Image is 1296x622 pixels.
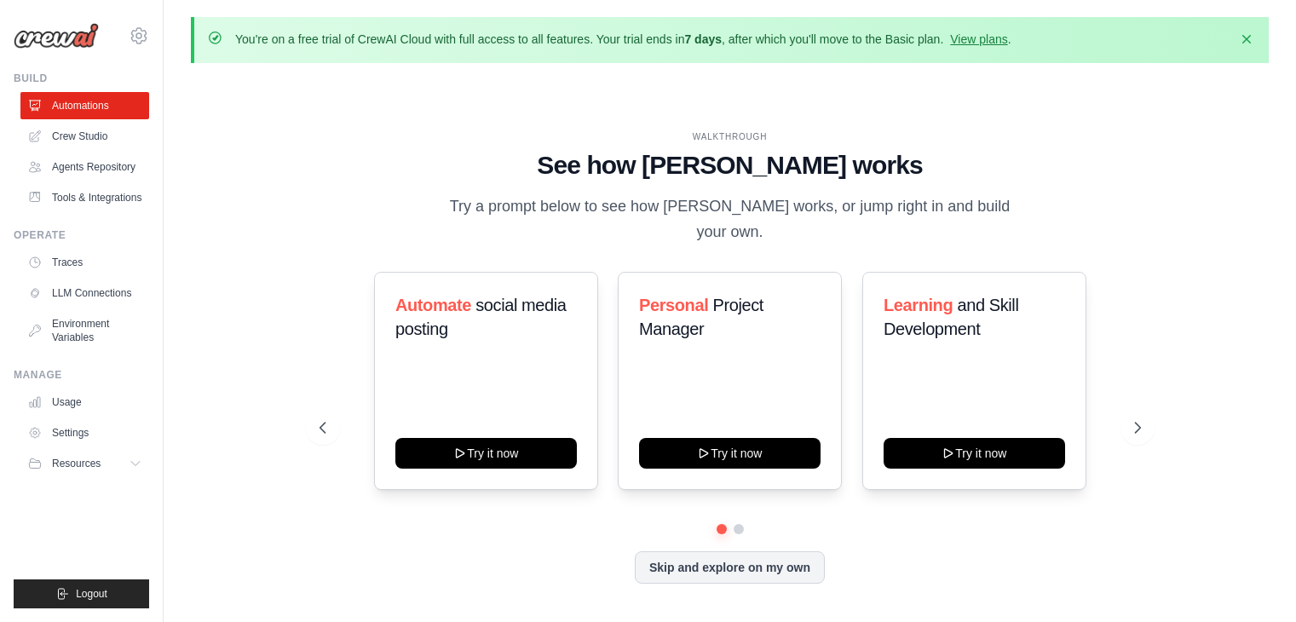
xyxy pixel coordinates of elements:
p: You're on a free trial of CrewAI Cloud with full access to all features. Your trial ends in , aft... [235,31,1011,48]
a: LLM Connections [20,279,149,307]
a: View plans [950,32,1007,46]
span: Personal [639,296,708,314]
a: Tools & Integrations [20,184,149,211]
a: Environment Variables [20,310,149,351]
span: Project Manager [639,296,763,338]
a: Automations [20,92,149,119]
h1: See how [PERSON_NAME] works [320,150,1141,181]
a: Agents Repository [20,153,149,181]
span: social media posting [395,296,567,338]
img: Logo [14,23,99,49]
button: Skip and explore on my own [635,551,825,584]
span: and Skill Development [884,296,1018,338]
div: Build [14,72,149,85]
span: Automate [395,296,471,314]
a: Usage [20,389,149,416]
a: Traces [20,249,149,276]
div: Operate [14,228,149,242]
div: WALKTHROUGH [320,130,1141,143]
button: Try it now [639,438,821,469]
span: Resources [52,457,101,470]
p: Try a prompt below to see how [PERSON_NAME] works, or jump right in and build your own. [444,194,1017,245]
div: Manage [14,368,149,382]
button: Try it now [884,438,1065,469]
a: Settings [20,419,149,446]
span: Logout [76,587,107,601]
span: Learning [884,296,953,314]
a: Crew Studio [20,123,149,150]
button: Try it now [395,438,577,469]
button: Logout [14,579,149,608]
button: Resources [20,450,149,477]
strong: 7 days [684,32,722,46]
